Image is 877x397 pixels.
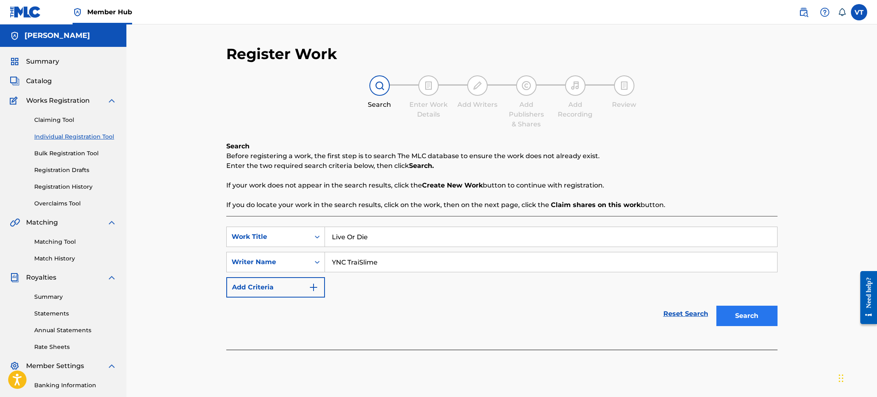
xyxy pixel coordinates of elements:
img: step indicator icon for Search [375,81,384,90]
span: Catalog [26,76,52,86]
div: Work Title [232,232,305,242]
div: Help [817,4,833,20]
img: step indicator icon for Enter Work Details [424,81,433,90]
img: MLC Logo [10,6,41,18]
button: Add Criteria [226,277,325,298]
a: Claiming Tool [34,116,117,124]
h5: VICTOR TONU [24,31,90,40]
span: Matching [26,218,58,227]
img: 9d2ae6d4665cec9f34b9.svg [309,282,318,292]
a: Banking Information [34,381,117,390]
a: Summary [34,293,117,301]
a: Overclaims Tool [34,199,117,208]
span: Royalties [26,273,56,282]
div: Notifications [838,8,846,16]
a: Matching Tool [34,238,117,246]
p: If you do locate your work in the search results, click on the work, then on the next page, click... [226,200,778,210]
img: Member Settings [10,361,20,371]
img: step indicator icon for Add Recording [570,81,580,90]
img: expand [107,273,117,282]
a: Registration History [34,183,117,191]
strong: Search. [409,162,434,170]
img: Accounts [10,31,20,41]
button: Search [716,306,778,326]
img: Works Registration [10,96,20,106]
img: help [820,7,830,17]
p: Before registering a work, the first step is to search The MLC database to ensure the work does n... [226,151,778,161]
div: User Menu [851,4,867,20]
iframe: Chat Widget [836,358,877,397]
img: step indicator icon for Review [619,81,629,90]
span: Summary [26,57,59,66]
img: Summary [10,57,20,66]
div: Enter Work Details [408,100,449,119]
img: Royalties [10,273,20,282]
span: Works Registration [26,96,90,106]
span: Member Hub [87,7,132,17]
a: Public Search [795,4,812,20]
a: Reset Search [659,305,712,323]
a: Statements [34,309,117,318]
a: Bulk Registration Tool [34,149,117,158]
a: Registration Drafts [34,166,117,174]
img: step indicator icon for Add Writers [473,81,482,90]
img: expand [107,96,117,106]
img: Top Rightsholder [73,7,82,17]
a: Rate Sheets [34,343,117,351]
b: Search [226,142,250,150]
img: Matching [10,218,20,227]
a: Individual Registration Tool [34,132,117,141]
strong: Claim shares on this work [551,201,641,209]
p: If your work does not appear in the search results, click the button to continue with registration. [226,181,778,190]
strong: Create New Work [422,181,483,189]
div: Add Writers [457,100,498,110]
img: step indicator icon for Add Publishers & Shares [521,81,531,90]
a: Annual Statements [34,326,117,335]
a: CatalogCatalog [10,76,52,86]
div: Writer Name [232,257,305,267]
div: Add Recording [555,100,596,119]
img: Catalog [10,76,20,86]
img: expand [107,361,117,371]
form: Search Form [226,227,778,330]
iframe: Resource Center [854,265,877,331]
a: SummarySummary [10,57,59,66]
h2: Register Work [226,45,337,63]
div: Search [359,100,400,110]
img: expand [107,218,117,227]
a: Match History [34,254,117,263]
p: Enter the two required search criteria below, then click [226,161,778,171]
img: search [799,7,809,17]
div: Review [604,100,645,110]
span: Member Settings [26,361,84,371]
div: Drag [839,366,844,390]
div: Add Publishers & Shares [506,100,547,129]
